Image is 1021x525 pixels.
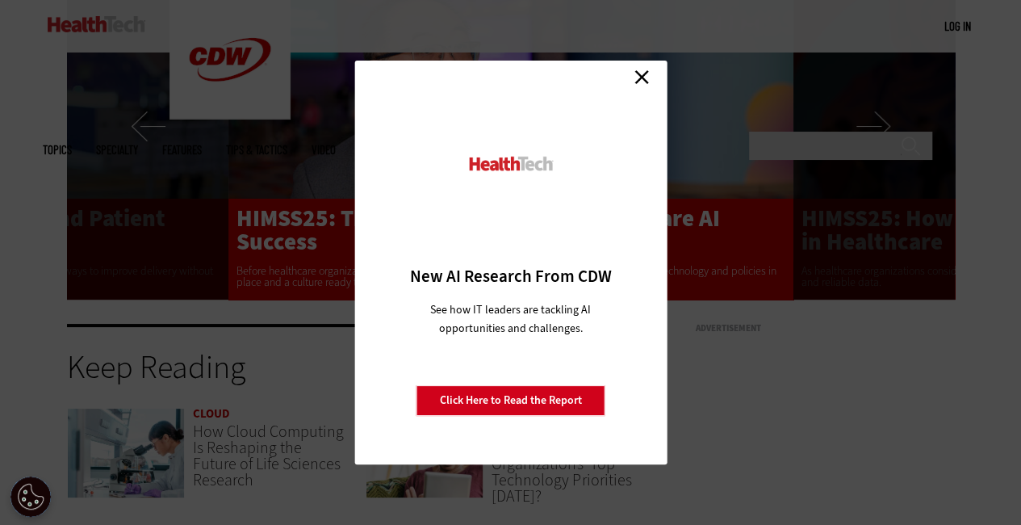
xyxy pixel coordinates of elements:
button: Open Preferences [10,477,51,517]
p: See how IT leaders are tackling AI opportunities and challenges. [411,300,610,338]
img: HealthTech_0.png [467,155,554,172]
a: Click Here to Read the Report [416,385,605,416]
div: Cookie Settings [10,477,51,517]
h3: New AI Research From CDW [383,265,638,288]
a: Close [630,65,654,89]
